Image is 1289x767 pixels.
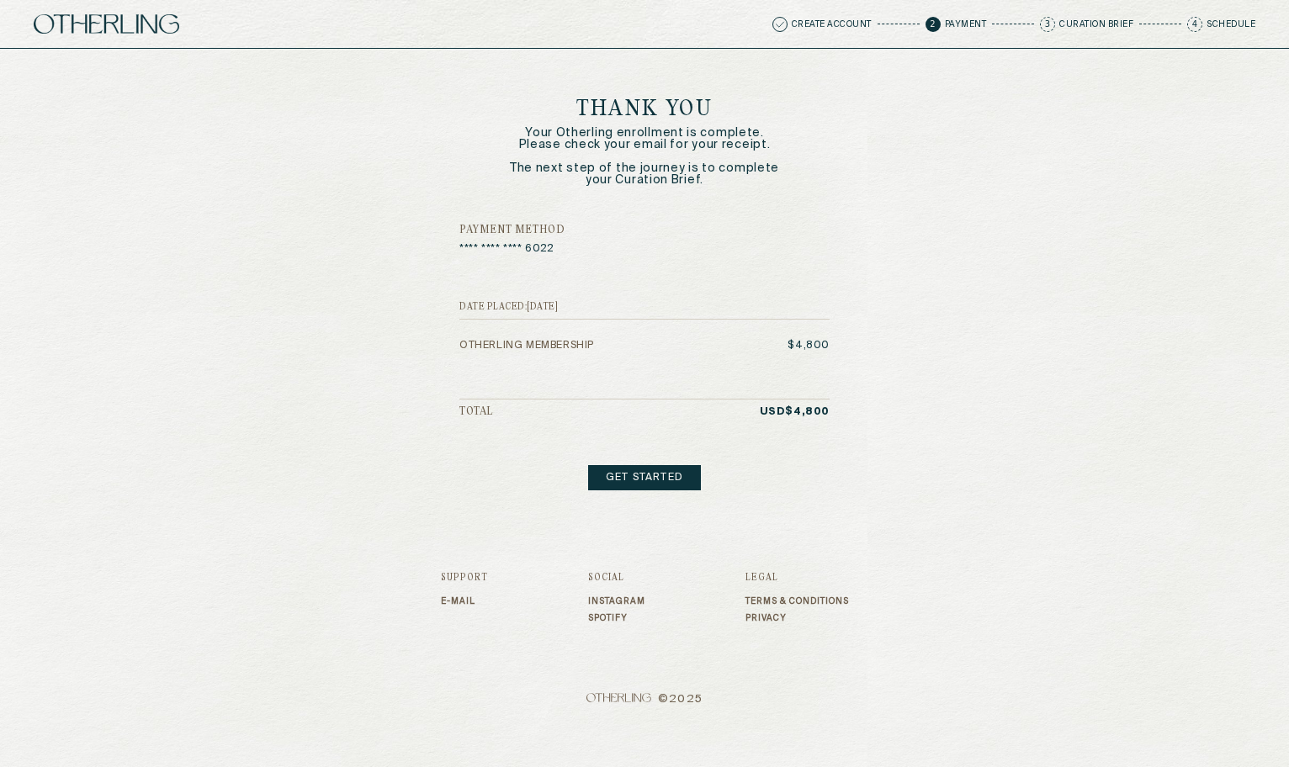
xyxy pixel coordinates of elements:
[1040,17,1055,32] span: 3
[441,693,849,706] span: © 2025
[459,406,493,418] h5: Total
[945,20,987,29] p: Payment
[788,340,830,352] p: $4,800
[441,573,488,583] h3: Support
[926,17,941,32] span: 2
[745,613,849,623] a: Privacy
[588,596,645,606] a: Instagram
[745,573,849,583] h3: Legal
[1059,20,1133,29] p: Curation Brief
[1187,17,1202,32] span: 4
[1207,20,1255,29] p: Schedule
[459,225,830,236] h5: Payment Method
[576,99,713,120] h1: Thank you
[459,340,594,352] p: Otherling Membership
[745,596,849,606] a: Terms & Conditions
[792,20,872,29] p: Create Account
[506,127,783,186] p: Your Otherling enrollment is complete. Please check your email for your receipt. The next step of...
[34,14,179,34] img: logo
[588,613,645,623] a: Spotify
[760,406,830,418] p: USD $4,800
[459,302,830,312] h5: Date placed: [DATE]
[588,573,645,583] h3: Social
[441,596,488,606] a: E-mail
[588,465,701,490] a: Get started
